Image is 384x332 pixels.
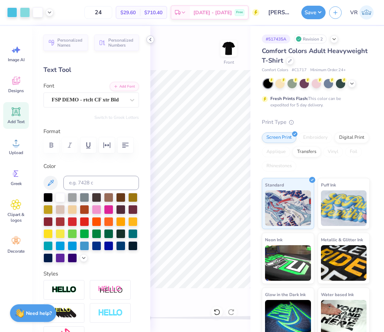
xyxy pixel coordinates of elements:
div: Front [224,59,234,65]
span: VR [350,9,358,17]
div: Print Type [262,118,370,126]
img: Front [222,41,236,56]
label: Font [43,82,54,90]
button: Add Font [110,82,139,91]
span: $29.60 [120,9,136,16]
div: Screen Print [262,132,296,143]
span: Comfort Colors [262,67,288,73]
div: Embroidery [299,132,332,143]
span: Water based Ink [321,291,354,298]
label: Format [43,127,139,136]
span: Personalized Names [57,38,84,48]
span: Personalized Numbers [108,38,135,48]
button: Save [301,6,326,19]
div: Revision 2 [294,35,327,43]
img: Standard [265,190,311,226]
span: Free [236,10,243,15]
div: Vinyl [323,147,343,157]
input: e.g. 7428 c [63,176,139,190]
img: Stroke [52,286,77,294]
button: Switch to Greek Letters [94,115,139,120]
span: Minimum Order: 24 + [310,67,346,73]
strong: Fresh Prints Flash: [270,96,308,101]
button: Personalized Names [43,35,88,51]
strong: Need help? [26,310,52,317]
span: Decorate [7,248,25,254]
span: Neon Ink [265,236,282,243]
img: Metallic & Glitter Ink [321,245,367,281]
span: Image AI [8,57,25,63]
span: Upload [9,150,23,156]
span: [DATE] - [DATE] [193,9,232,16]
img: Val Rhey Lodueta [359,5,374,20]
img: Negative Space [98,309,123,317]
span: # C1717 [292,67,307,73]
div: Rhinestones [262,161,296,172]
span: $710.40 [144,9,162,16]
button: Personalized Numbers [94,35,139,51]
div: This color can be expedited for 5 day delivery. [270,95,358,108]
a: VR [347,5,377,20]
div: # 517435A [262,35,290,43]
img: Shadow [98,285,123,294]
span: Greek [11,181,22,186]
img: Neon Ink [265,245,311,281]
label: Color [43,162,139,170]
span: Clipart & logos [4,212,28,223]
img: 3D Illusion [52,307,77,319]
span: Designs [8,88,24,94]
input: – – [84,6,112,19]
div: Transfers [292,147,321,157]
span: Metallic & Glitter Ink [321,236,363,243]
div: Text Tool [43,65,139,75]
div: Digital Print [334,132,369,143]
div: Foil [345,147,362,157]
span: Glow in the Dark Ink [265,291,306,298]
img: Puff Ink [321,190,367,226]
input: Untitled Design [263,5,298,20]
span: Comfort Colors Adult Heavyweight T-Shirt [262,47,368,65]
span: Add Text [7,119,25,125]
span: Standard [265,181,284,189]
label: Styles [43,270,58,278]
div: Applique [262,147,290,157]
span: Puff Ink [321,181,336,189]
